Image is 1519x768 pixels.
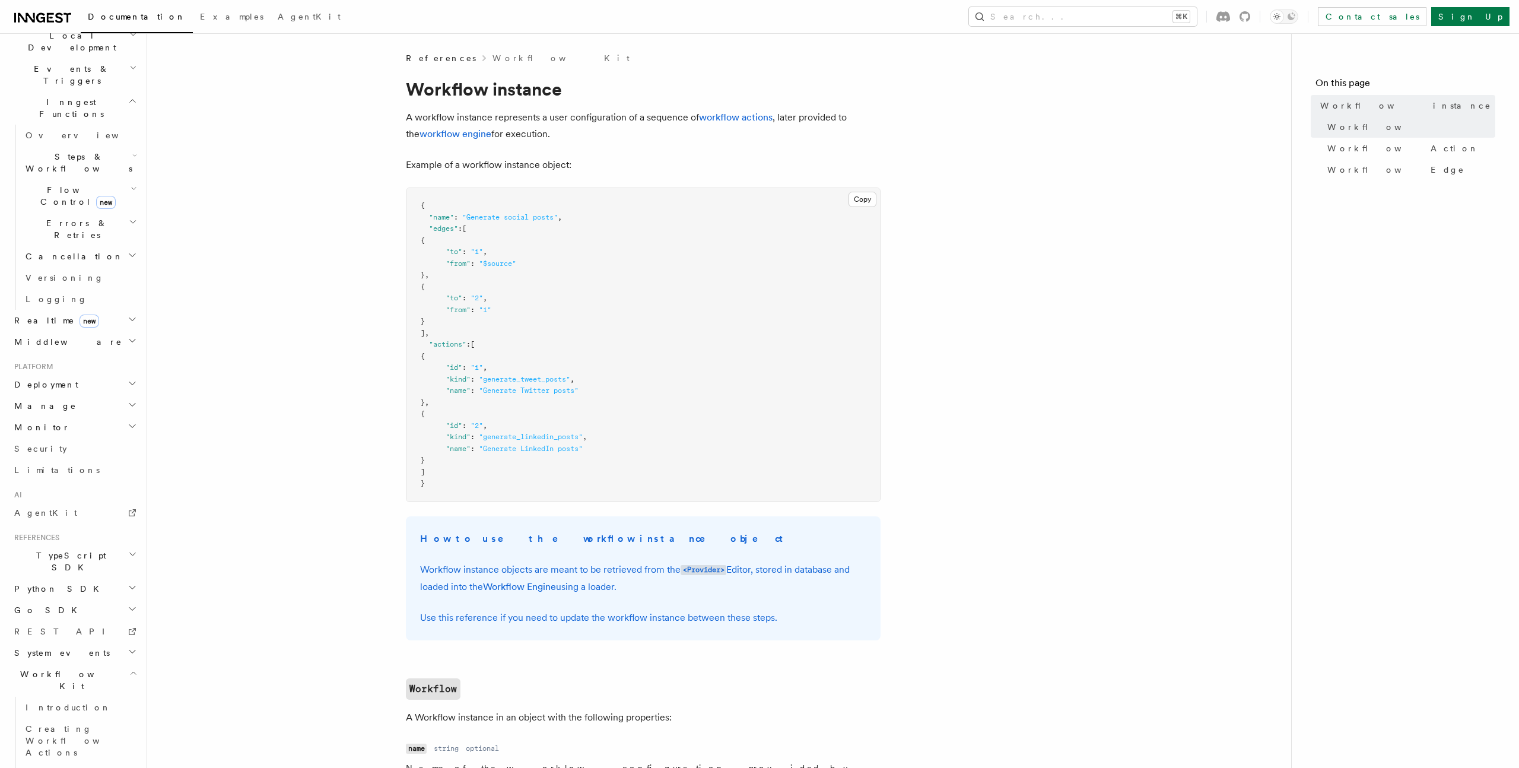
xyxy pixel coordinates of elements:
[26,703,111,712] span: Introduction
[9,331,139,353] button: Middleware
[200,12,263,21] span: Examples
[479,433,583,441] span: "generate_linkedin_posts"
[446,259,471,268] span: "from"
[278,12,341,21] span: AgentKit
[421,479,425,487] span: }
[9,421,70,433] span: Monitor
[462,247,466,256] span: :
[420,610,866,626] p: Use this reference if you need to update the workflow instance between these steps.
[454,213,458,221] span: :
[9,315,99,326] span: Realtime
[429,224,458,233] span: "edges"
[421,283,425,291] span: {
[425,329,429,337] span: ,
[9,310,139,331] button: Realtimenew
[406,78,881,100] h1: Workflow instance
[9,379,78,391] span: Deployment
[421,271,425,279] span: }
[446,375,471,383] span: "kind"
[406,109,881,142] p: A workflow instance represents a user configuration of a sequence of , later provided to the for ...
[1315,95,1495,116] a: Workflow instance
[446,386,471,395] span: "name"
[570,375,574,383] span: ,
[458,224,462,233] span: :
[420,128,491,139] a: workflow engine
[9,25,139,58] button: Local Development
[21,697,139,718] a: Introduction
[21,212,139,246] button: Errors & Retries
[421,236,425,245] span: {
[9,647,110,659] span: System events
[466,744,499,753] dd: optional
[9,459,139,481] a: Limitations
[421,352,425,360] span: {
[9,362,53,372] span: Platform
[421,410,425,418] span: {
[421,317,425,325] span: }
[14,627,115,636] span: REST API
[471,259,475,268] span: :
[406,678,460,700] code: Workflow
[1327,164,1464,176] span: WorkflowEdge
[9,395,139,417] button: Manage
[471,386,475,395] span: :
[9,336,122,348] span: Middleware
[14,465,100,475] span: Limitations
[471,433,475,441] span: :
[9,417,139,438] button: Monitor
[471,375,475,383] span: :
[421,329,425,337] span: ]
[9,125,139,310] div: Inngest Functions
[483,294,487,302] span: ,
[21,217,129,241] span: Errors & Retries
[471,340,475,348] span: [
[88,12,186,21] span: Documentation
[26,131,148,140] span: Overview
[471,421,483,430] span: "2"
[9,58,139,91] button: Events & Triggers
[462,294,466,302] span: :
[849,192,876,207] button: Copy
[479,306,491,314] span: "1"
[9,583,106,595] span: Python SDK
[479,445,583,453] span: "Generate LinkedIn posts"
[425,271,429,279] span: ,
[406,157,881,173] p: Example of a workflow instance object:
[9,533,59,542] span: References
[483,247,487,256] span: ,
[471,445,475,453] span: :
[420,561,866,595] p: Workflow instance objects are meant to be retrieved from the Editor, stored in database and loade...
[9,550,128,573] span: TypeScript SDK
[9,490,22,500] span: AI
[9,668,129,692] span: Workflow Kit
[81,4,193,33] a: Documentation
[21,179,139,212] button: Flow Controlnew
[9,642,139,664] button: System events
[479,375,570,383] span: "generate_tweet_posts"
[429,340,466,348] span: "actions"
[446,306,471,314] span: "from"
[9,502,139,523] a: AgentKit
[479,259,516,268] span: "$source"
[1323,116,1495,138] a: Workflow
[479,386,579,395] span: "Generate Twitter posts"
[9,96,128,120] span: Inngest Functions
[466,340,471,348] span: :
[462,421,466,430] span: :
[446,421,462,430] span: "id"
[421,398,425,407] span: }
[1270,9,1298,24] button: Toggle dark mode
[21,184,131,208] span: Flow Control
[9,374,139,395] button: Deployment
[446,294,462,302] span: "to"
[26,724,129,757] span: Creating Workflow Actions
[21,718,139,763] a: Creating Workflow Actions
[406,52,476,64] span: References
[80,315,99,328] span: new
[446,433,471,441] span: "kind"
[446,445,471,453] span: "name"
[699,112,773,123] a: workflow actions
[425,398,429,407] span: ,
[429,213,454,221] span: "name"
[1431,7,1510,26] a: Sign Up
